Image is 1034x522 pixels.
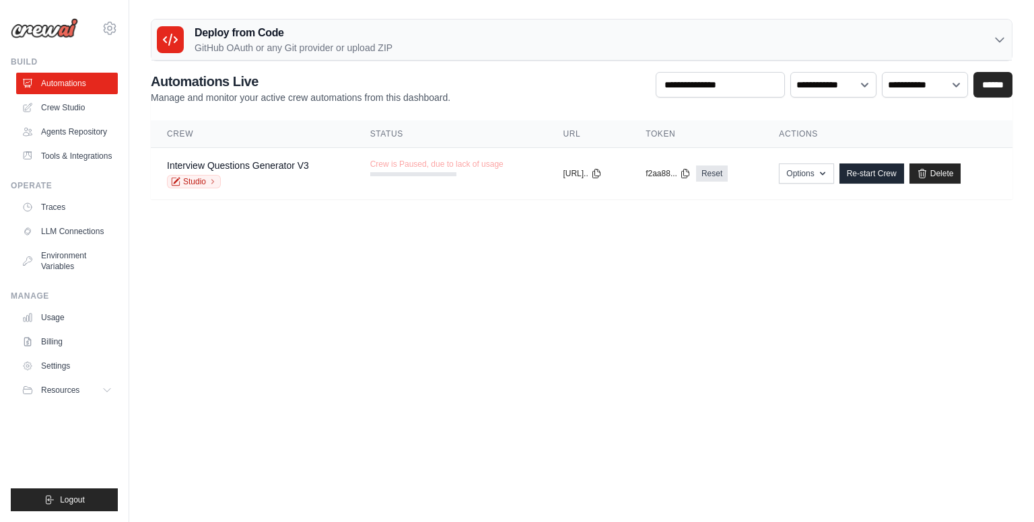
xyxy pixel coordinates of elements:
[354,120,547,148] th: Status
[839,163,904,184] a: Re-start Crew
[195,41,392,54] p: GitHub OAuth or any Git provider or upload ZIP
[11,57,118,67] div: Build
[763,120,1012,148] th: Actions
[16,196,118,218] a: Traces
[11,488,118,511] button: Logout
[779,163,833,184] button: Options
[16,73,118,94] a: Automations
[11,180,118,191] div: Operate
[16,145,118,167] a: Tools & Integrations
[646,168,691,179] button: f2aa88...
[16,221,118,242] a: LLM Connections
[629,120,763,148] th: Token
[16,245,118,277] a: Environment Variables
[195,25,392,41] h3: Deploy from Code
[41,385,79,396] span: Resources
[16,121,118,143] a: Agents Repository
[696,165,728,182] a: Reset
[909,163,961,184] a: Delete
[11,291,118,301] div: Manage
[16,307,118,328] a: Usage
[370,159,504,170] span: Crew is Paused, due to lack of usage
[60,494,85,505] span: Logout
[16,331,118,352] a: Billing
[16,379,118,401] button: Resources
[151,91,450,104] p: Manage and monitor your active crew automations from this dashboard.
[16,355,118,377] a: Settings
[151,72,450,91] h2: Automations Live
[167,175,221,188] a: Studio
[151,120,354,148] th: Crew
[167,160,309,171] a: Interview Questions Generator V3
[16,97,118,118] a: Crew Studio
[547,120,629,148] th: URL
[11,18,78,38] img: Logo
